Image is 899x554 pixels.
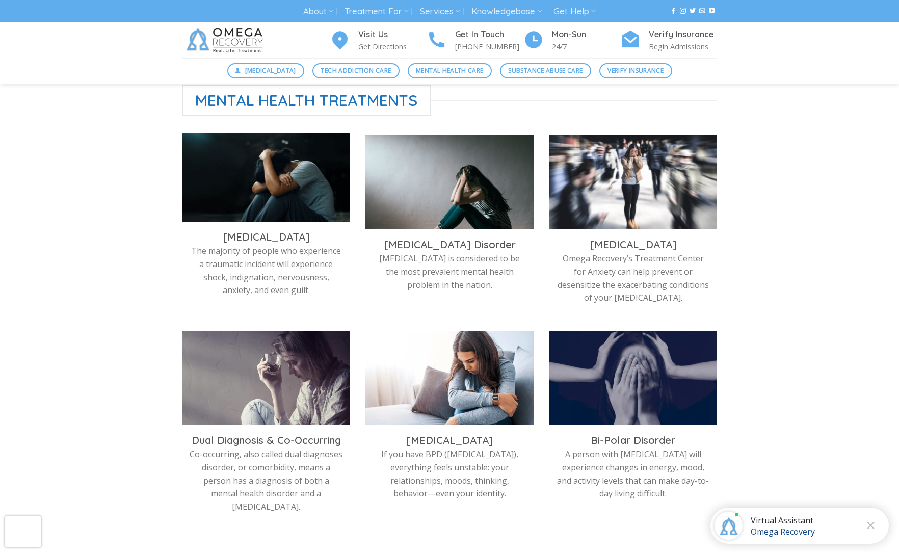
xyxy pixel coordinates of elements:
h4: Get In Touch [455,28,523,41]
h3: [MEDICAL_DATA] [190,230,342,244]
h4: Visit Us [358,28,427,41]
a: Follow on Instagram [680,8,686,15]
p: The majority of people who experience a traumatic incident will experience shock, indignation, ne... [190,245,342,297]
h4: Verify Insurance [649,28,717,41]
a: Follow on YouTube [709,8,715,15]
span: [MEDICAL_DATA] [245,66,296,75]
p: Get Directions [358,41,427,52]
h3: Dual Diagnosis & Co-Occurring [190,434,342,447]
h3: [MEDICAL_DATA] [373,434,526,447]
a: Treatment For [345,2,408,21]
a: Verify Insurance Begin Admissions [620,28,717,53]
a: Knowledgebase [471,2,542,21]
h3: Bi-Polar Disorder [557,434,709,447]
span: Substance Abuse Care [508,66,583,75]
p: 24/7 [552,41,620,52]
a: Send us an email [699,8,705,15]
a: [MEDICAL_DATA] [227,63,305,78]
a: Substance Abuse Care [500,63,591,78]
p: [PHONE_NUMBER] [455,41,523,52]
a: Get In Touch [PHONE_NUMBER] [427,28,523,53]
span: Mental Health Care [416,66,483,75]
a: Get Help [553,2,596,21]
a: Mental Health Care [408,63,492,78]
h3: [MEDICAL_DATA] [557,238,709,251]
p: Co-occurring, also called dual diagnoses disorder, or comorbidity, means a person has a diagnosis... [190,448,342,513]
img: Omega Recovery [182,22,271,58]
p: If you have BPD ([MEDICAL_DATA]), everything feels unstable: your relationships, moods, thinking,... [373,448,526,500]
img: treatment for PTSD [182,133,350,227]
h4: Mon-Sun [552,28,620,41]
a: Verify Insurance [599,63,672,78]
a: Follow on Facebook [670,8,676,15]
span: Mental Health Treatments [182,85,431,116]
a: Services [420,2,460,21]
p: Begin Admissions [649,41,717,52]
p: [MEDICAL_DATA] is considered to be the most prevalent mental health problem in the nation. [373,252,526,292]
a: Tech Addiction Care [312,63,400,78]
a: Visit Us Get Directions [330,28,427,53]
span: Tech Addiction Care [321,66,391,75]
h3: [MEDICAL_DATA] Disorder [373,238,526,251]
span: Verify Insurance [607,66,664,75]
a: Follow on Twitter [690,8,696,15]
p: A person with [MEDICAL_DATA] will experience changes in energy, mood, and activity levels that ca... [557,448,709,500]
a: About [303,2,333,21]
p: Omega Recovery’s Treatment Center for Anxiety can help prevent or desensitize the exacerbating co... [557,252,709,304]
